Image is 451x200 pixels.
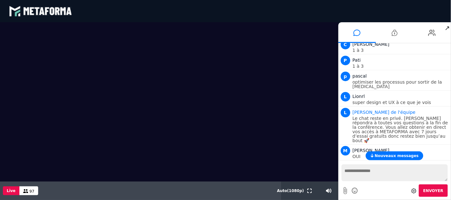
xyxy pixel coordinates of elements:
[423,189,443,193] span: Envoyer
[353,73,367,79] span: pascal
[353,94,365,99] span: Lionrl
[353,58,361,63] span: Pati
[341,92,350,101] span: L
[353,148,390,153] span: [PERSON_NAME]
[419,184,448,197] button: Envoyer
[341,108,350,117] span: L
[353,80,450,89] p: optimiser les processus pour sortir de la [MEDICAL_DATA]
[366,151,423,160] button: Nouveaux messages
[341,146,350,155] span: M
[341,56,350,65] span: P
[353,48,450,52] p: 1 à 3
[341,72,350,81] span: p
[30,189,34,194] span: 97
[353,100,450,105] p: super design et UX à ce que je vois
[353,64,450,68] p: 1 à 3
[353,116,450,143] p: Le chat reste en privé. [PERSON_NAME] répondra à toutes vos questions à la fin de la conférence. ...
[353,42,390,47] span: [PERSON_NAME]
[353,110,416,115] span: Animateur
[276,182,305,200] button: Auto(1080p)
[375,154,419,158] span: Nouveaux messages
[444,22,451,34] span: ↗
[277,189,304,193] span: Auto ( 1080 p)
[3,186,19,195] button: Live
[341,40,350,49] span: C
